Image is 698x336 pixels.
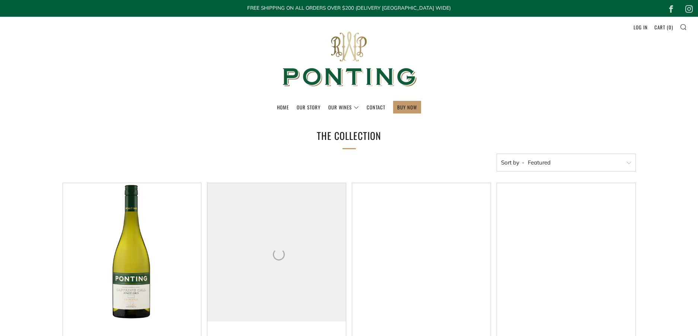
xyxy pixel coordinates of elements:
[669,23,672,31] span: 0
[297,101,321,113] a: Our Story
[328,101,359,113] a: Our Wines
[275,18,424,101] img: Ponting Wines
[277,101,289,113] a: Home
[654,21,673,33] a: Cart (0)
[367,101,385,113] a: Contact
[238,127,461,145] h1: The Collection
[397,101,417,113] a: BUY NOW
[634,21,648,33] a: Log in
